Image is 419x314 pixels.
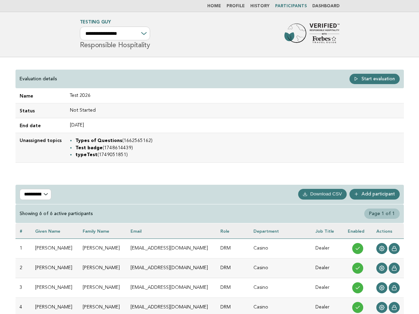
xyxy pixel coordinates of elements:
[249,223,312,239] th: Department
[298,189,347,199] button: Download CSV
[344,223,372,239] th: Enabled
[20,76,57,82] p: Evaluation details
[20,211,93,217] div: Showing 6 of 6 active participants
[66,118,404,133] td: [DATE]
[31,239,79,259] td: [PERSON_NAME]
[78,278,126,298] td: [PERSON_NAME]
[15,278,31,298] td: 3
[31,223,79,239] th: Given name
[75,144,400,151] li: (1748614439)
[249,278,312,298] td: Casino
[311,223,343,239] th: Job Title
[78,223,126,239] th: Family name
[80,20,111,24] a: Testing Guy
[15,133,66,162] td: Unassigned topics
[80,20,150,49] h1: Responsible Hospitality
[75,151,400,158] li: (1749051851)
[126,223,216,239] th: Email
[15,89,66,103] td: Name
[227,4,245,8] a: Profile
[66,89,404,103] td: Test 2026
[311,259,343,278] td: Dealer
[284,23,339,45] img: Forbes Travel Guide
[126,239,216,259] td: [EMAIL_ADDRESS][DOMAIN_NAME]
[15,223,31,239] th: #
[311,278,343,298] td: Dealer
[216,278,249,298] td: DRM
[126,259,216,278] td: [EMAIL_ADDRESS][DOMAIN_NAME]
[275,4,307,8] a: Participants
[216,223,249,239] th: Role
[66,103,404,118] td: Not Started
[249,239,312,259] td: Casino
[31,259,79,278] td: [PERSON_NAME]
[216,239,249,259] td: DRM
[15,118,66,133] td: End date
[311,239,343,259] td: Dealer
[31,278,79,298] td: [PERSON_NAME]
[75,153,97,157] strong: typeTest
[312,4,339,8] a: Dashboard
[207,4,221,8] a: Home
[15,103,66,118] td: Status
[349,74,400,84] a: Start evaluation
[15,239,31,259] td: 1
[75,139,122,143] strong: Types of Questions
[249,259,312,278] td: Casino
[349,189,400,199] a: Add participant
[250,4,270,8] a: History
[78,259,126,278] td: [PERSON_NAME]
[78,239,126,259] td: [PERSON_NAME]
[216,259,249,278] td: DRM
[75,146,103,150] strong: Test badge
[15,259,31,278] td: 2
[126,278,216,298] td: [EMAIL_ADDRESS][DOMAIN_NAME]
[75,137,400,144] li: (1662565162)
